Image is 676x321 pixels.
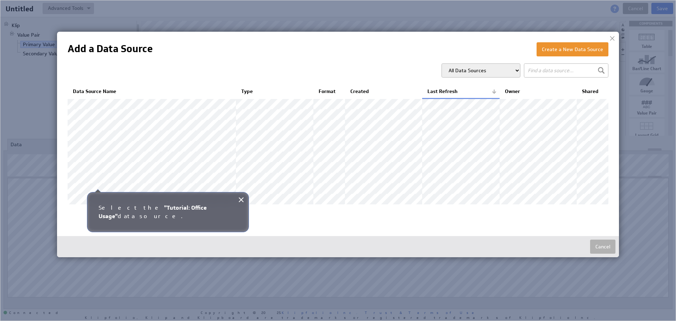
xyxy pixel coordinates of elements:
[99,204,237,221] h2: Select the data source.
[313,85,345,99] th: Format
[422,85,499,99] th: Last Refresh
[236,85,313,99] th: Type
[68,42,153,55] h1: Add a Data Source
[524,63,608,78] input: Find a data source...
[500,85,577,99] th: Owner
[537,42,608,56] button: Create a New Data Source
[68,85,236,99] th: Data Source Name
[590,240,615,254] button: Cancel
[577,85,608,99] th: Shared
[345,85,422,99] th: Created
